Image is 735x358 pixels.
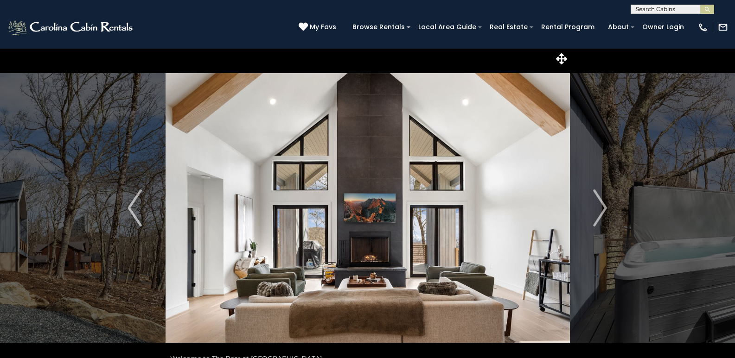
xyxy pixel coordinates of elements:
img: mail-regular-white.png [718,22,728,32]
a: Browse Rentals [348,20,409,34]
img: arrow [593,189,607,226]
a: About [603,20,633,34]
img: White-1-2.png [7,18,135,37]
a: Local Area Guide [414,20,481,34]
a: My Favs [299,22,339,32]
span: My Favs [310,22,336,32]
img: arrow [128,189,141,226]
img: phone-regular-white.png [698,22,708,32]
a: Real Estate [485,20,532,34]
a: Rental Program [537,20,599,34]
a: Owner Login [638,20,689,34]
